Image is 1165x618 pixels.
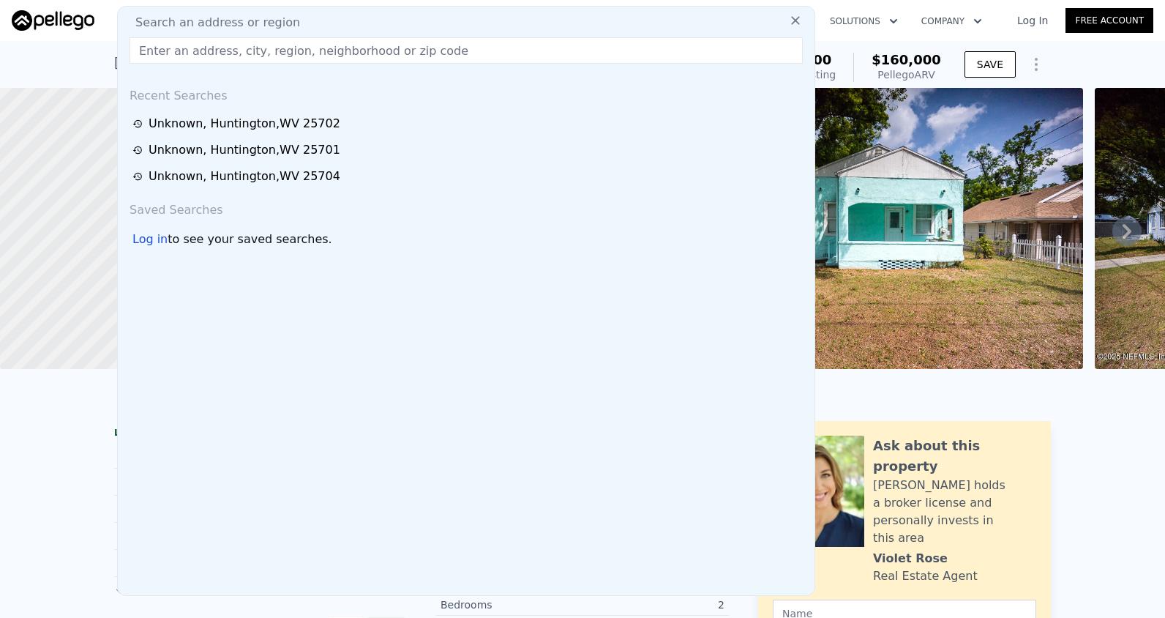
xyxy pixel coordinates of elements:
div: Bedrooms [441,597,582,612]
div: LISTING & SALE HISTORY [114,427,407,442]
button: Show more history [114,577,225,597]
div: [PERSON_NAME] holds a broker license and personally invests in this area [873,477,1036,547]
div: Unknown , Huntington , WV 25704 [149,168,340,185]
div: Recent Searches [124,75,809,111]
div: Pellego ARV [872,67,941,82]
button: Solutions [818,8,910,34]
button: SAVE [964,51,1016,78]
div: Real Estate Agent [873,567,978,585]
a: Log In [1000,13,1065,28]
button: Company [910,8,994,34]
a: Free Account [1065,8,1153,33]
a: Unknown, Huntington,WV 25702 [132,115,804,133]
div: Saved Searches [124,190,809,225]
a: Unknown, Huntington,WV 25704 [132,168,804,185]
span: Search an address or region [124,14,300,31]
img: Pellego [12,10,94,31]
div: [STREET_ADDRESS] , [GEOGRAPHIC_DATA] , FL 32208 [114,53,461,73]
div: Unknown , Huntington , WV 25702 [149,115,340,133]
span: $160,000 [872,52,941,67]
button: Show Options [1022,50,1051,79]
input: Enter an address, city, region, neighborhood or zip code [130,37,803,64]
div: Unknown , Huntington , WV 25701 [149,141,340,159]
div: Log in [132,231,168,248]
a: Unknown, Huntington,WV 25701 [132,141,804,159]
img: Sale: 158160619 Parcel: 34246592 [670,88,1083,369]
div: Violet Rose [873,550,948,567]
div: 2 [582,597,724,612]
span: to see your saved searches. [168,231,331,248]
div: Ask about this property [873,436,1036,477]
